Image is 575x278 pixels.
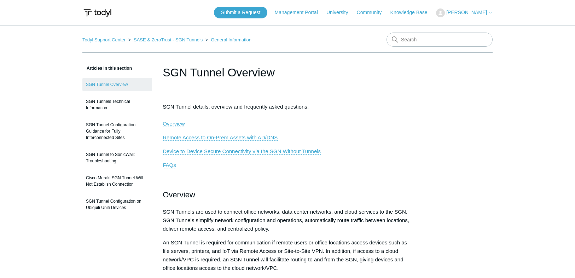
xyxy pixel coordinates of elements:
input: Search [387,33,493,47]
a: Community [357,9,389,16]
a: Cisco Meraki SGN Tunnel Will Not Establish Connection [82,171,152,191]
a: Submit a Request [214,7,267,18]
a: General Information [211,37,251,42]
span: Overview [163,190,195,199]
a: University [326,9,355,16]
h1: SGN Tunnel Overview [163,64,412,81]
a: Management Portal [275,9,325,16]
span: SGN Tunnel details, overview and frequently asked questions. [163,104,309,127]
a: Knowledge Base [390,9,435,16]
img: Todyl Support Center Help Center home page [82,6,112,19]
span: Articles in this section [82,66,132,71]
span: Device to Device Secure Connectivity via the SGN Without Tunnels [163,148,321,154]
li: Todyl Support Center [82,37,127,42]
a: FAQs [163,162,176,168]
a: Overview [163,121,185,127]
a: SGN Tunnel to SonicWall: Troubleshooting [82,148,152,168]
a: SGN Tunnel Configuration on Ubiquiti Unifi Devices [82,195,152,214]
span: Remote Access to On-Prem Assets with AD/DNS [163,134,278,140]
span: [PERSON_NAME] [446,10,487,15]
a: SGN Tunnel Configuration Guidance for Fully Interconnected Sites [82,118,152,144]
a: Device to Device Secure Connectivity via the SGN Without Tunnels [163,148,321,155]
a: SGN Tunnels Technical Information [82,95,152,115]
a: SASE & ZeroTrust - SGN Tunnels [134,37,203,42]
li: General Information [204,37,251,42]
button: [PERSON_NAME] [436,8,493,17]
a: Todyl Support Center [82,37,126,42]
span: SGN Tunnels are used to connect office networks, data center networks, and cloud services to the ... [163,209,409,232]
li: SASE & ZeroTrust - SGN Tunnels [127,37,204,42]
a: SGN Tunnel Overview [82,78,152,91]
span: An SGN Tunnel is required for communication if remote users or office locations access devices su... [163,239,407,271]
a: Remote Access to On-Prem Assets with AD/DNS [163,134,278,141]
